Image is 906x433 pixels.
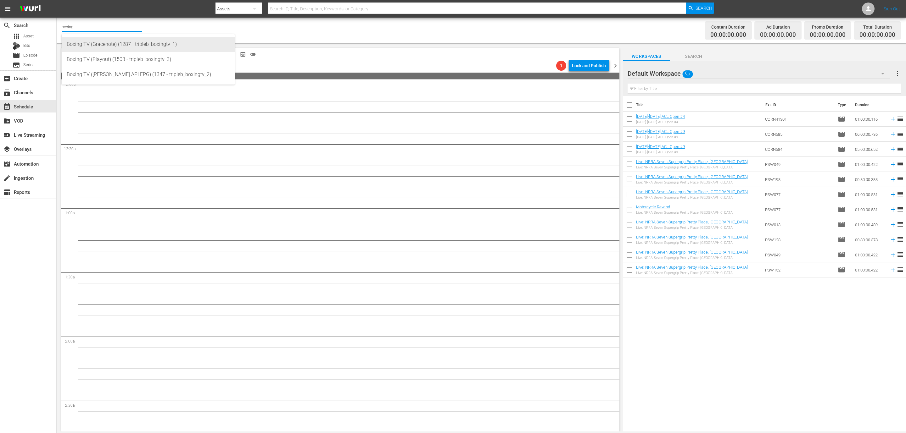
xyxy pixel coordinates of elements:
span: 00:00:00.000 [859,31,895,39]
span: Search [696,3,712,14]
span: Create [3,75,11,82]
span: Series [13,61,20,69]
a: Sign Out [884,6,900,11]
span: Episode [838,251,845,259]
div: Boxing TV (Playout) (1503 - tripleb_boxingtv_3) [67,52,230,67]
span: search [3,22,11,29]
div: Live: NRRA Seven Supergrip Pretty Place, [GEOGRAPHIC_DATA] [636,226,748,230]
div: Live: NRRA Seven Supergrip Pretty Place, [GEOGRAPHIC_DATA] [636,211,734,215]
button: Lock and Publish [569,60,609,71]
span: Schedule [3,103,11,111]
span: reorder [897,175,904,183]
a: [DATE]-[DATE] ACL Open #9 [636,144,685,149]
th: Title [636,96,762,114]
a: Live: NRRA Seven Supergrip Pretty Place, [GEOGRAPHIC_DATA] [636,189,748,194]
div: Live: NRRA Seven Supergrip Pretty Place, [GEOGRAPHIC_DATA] [636,271,748,275]
span: View Backup [238,49,248,59]
span: Asset [23,33,34,39]
img: ans4CAIJ8jUAAAAAAAAAAAAAAAAAAAAAAAAgQb4GAAAAAAAAAAAAAAAAAAAAAAAAJMjXAAAAAAAAAAAAAAAAAAAAAAAAgAT5G... [15,2,45,16]
a: [DATE]-[DATE] ACL Open #9 [636,129,685,134]
div: [DATE]-[DATE] ACL Open #9 [636,150,685,154]
span: chevron_right [612,62,619,70]
a: Live: NRRA Seven Supergrip Pretty Place, [GEOGRAPHIC_DATA] [636,174,748,179]
td: CORN585 [763,127,835,142]
div: Promo Duration [810,23,846,31]
svg: Add to Schedule [890,131,897,138]
div: Total Duration [859,23,895,31]
span: reorder [897,190,904,198]
span: 1 [556,63,566,68]
span: more_vert [894,70,901,77]
td: 00:30:00.383 [853,172,887,187]
span: menu [4,5,11,13]
svg: Add to Schedule [890,191,897,198]
div: Ad Duration [760,23,796,31]
td: CORN41301 [763,112,835,127]
td: 01:00:00.531 [853,202,887,217]
span: Episode [838,266,845,274]
div: Boxing TV ([PERSON_NAME] API EPG) (1347 - tripleb_boxingtv_2) [67,67,230,82]
span: reorder [897,145,904,153]
td: PSW077 [763,187,835,202]
span: reorder [897,160,904,168]
td: PSW152 [763,262,835,277]
span: Episode [838,206,845,213]
a: [DATE]-[DATE] ACL Open #4 [636,114,685,119]
span: Series [23,62,35,68]
td: 05:00:00.652 [853,142,887,157]
a: Live: NRRA Seven Supergrip Pretty Place, [GEOGRAPHIC_DATA] [636,235,748,239]
span: Workspaces [623,52,670,60]
div: Live: NRRA Seven Supergrip Pretty Place, [GEOGRAPHIC_DATA] [636,241,748,245]
td: PSW128 [763,232,835,247]
span: toggle_off [250,51,256,58]
span: Episode [838,221,845,228]
span: Live Streaming [3,131,11,139]
div: Live: NRRA Seven Supergrip Pretty Place, [GEOGRAPHIC_DATA] [636,195,748,200]
span: reorder [897,266,904,273]
span: 24 hours Lineup View is OFF [248,49,258,59]
span: Episode [838,161,845,168]
a: Live: NRRA Seven Supergrip Pretty Place, [GEOGRAPHIC_DATA] [636,250,748,255]
span: Channels [3,89,11,96]
span: reorder [897,236,904,243]
th: Ext. ID [762,96,834,114]
span: 24:00:00.000 [61,73,619,79]
button: more_vert [894,66,901,81]
div: Lock and Publish [572,60,606,71]
span: reorder [897,115,904,123]
span: Episode [838,130,845,138]
span: Automation [3,160,11,168]
span: Episode [13,52,20,59]
span: Episode [838,191,845,198]
svg: Add to Schedule [890,266,897,273]
span: 00:00:00.000 [760,31,796,39]
td: 01:00:00.422 [853,247,887,262]
span: Episode [838,236,845,244]
td: 06:00:00.736 [853,127,887,142]
div: Content Duration [710,23,746,31]
svg: Add to Schedule [890,176,897,183]
span: Reports [3,189,11,196]
span: preview_outlined [240,51,246,58]
td: 01:00:00.531 [853,187,887,202]
div: Live: NRRA Seven Supergrip Pretty Place, [GEOGRAPHIC_DATA] [636,180,748,184]
td: 01:00:00.489 [853,217,887,232]
td: 01:00:00.422 [853,157,887,172]
span: Ingestion [3,174,11,182]
div: [DATE]-[DATE] ACL Open #4 [636,120,685,124]
a: Motorcycle Rewind [636,205,670,209]
svg: Add to Schedule [890,251,897,258]
td: PSW049 [763,247,835,262]
span: reorder [897,251,904,258]
td: 00:30:00.378 [853,232,887,247]
span: reorder [897,221,904,228]
span: Episode [838,145,845,153]
span: Episode [838,115,845,123]
div: Boxing TV (Gracenote) (1287 - tripleb_boxingtv_1) [67,37,230,52]
span: reorder [897,206,904,213]
a: Live: NRRA Seven Supergrip Pretty Place, [GEOGRAPHIC_DATA] [636,265,748,270]
div: [DATE]-[DATE] ACL Open #9 [636,135,685,139]
div: Live: NRRA Seven Supergrip Pretty Place, [GEOGRAPHIC_DATA] [636,256,748,260]
span: Episode [838,176,845,183]
button: Search [686,3,714,14]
